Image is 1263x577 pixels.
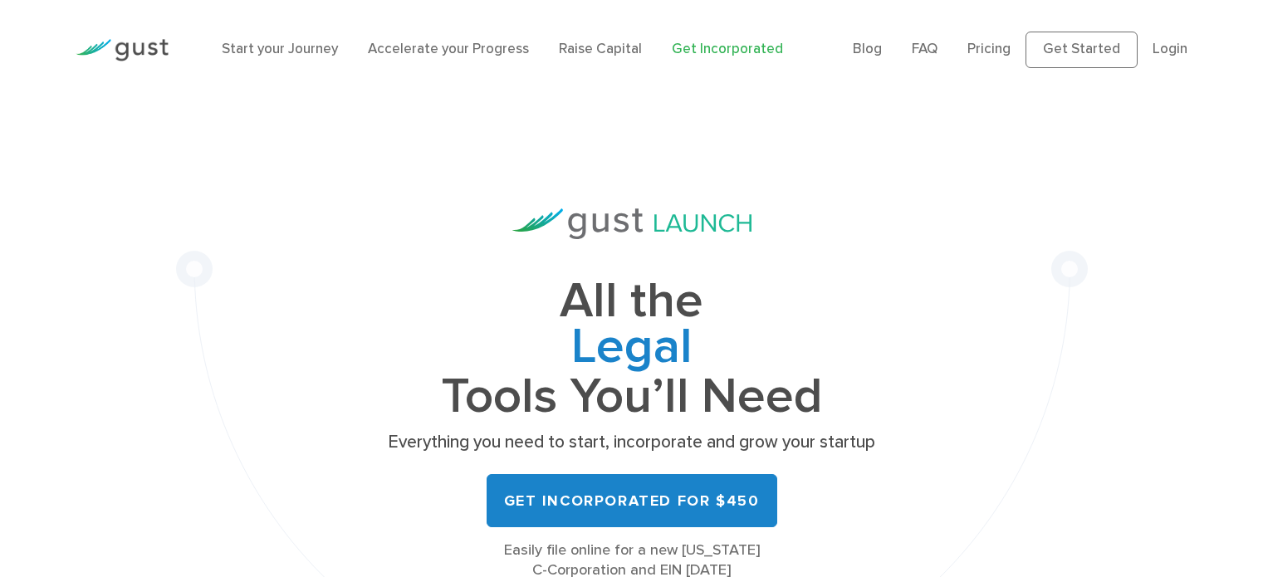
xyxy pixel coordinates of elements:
a: Accelerate your Progress [368,41,529,57]
a: FAQ [912,41,937,57]
img: Gust Launch Logo [512,208,751,239]
span: Legal [383,325,881,374]
a: Pricing [967,41,1011,57]
a: Get Incorporated for $450 [487,474,777,527]
img: Gust Logo [76,39,169,61]
a: Get Incorporated [672,41,783,57]
a: Raise Capital [559,41,642,57]
p: Everything you need to start, incorporate and grow your startup [383,431,881,454]
a: Login [1153,41,1187,57]
a: Start your Journey [222,41,338,57]
a: Get Started [1026,32,1138,68]
a: Blog [853,41,882,57]
h1: All the Tools You’ll Need [383,279,881,419]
